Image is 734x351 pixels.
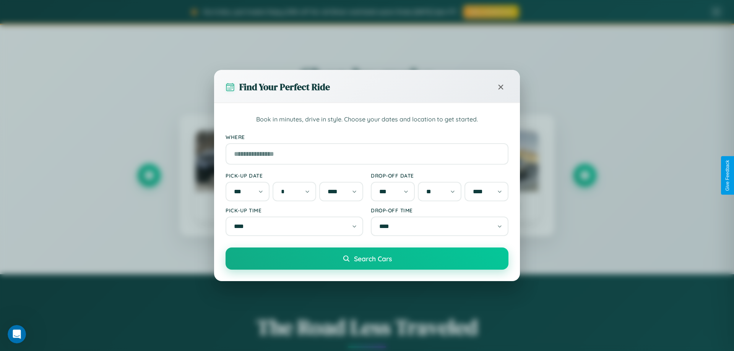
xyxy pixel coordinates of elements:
label: Pick-up Time [226,207,363,214]
label: Pick-up Date [226,172,363,179]
label: Drop-off Date [371,172,508,179]
h3: Find Your Perfect Ride [239,81,330,93]
label: Where [226,134,508,140]
span: Search Cars [354,254,392,263]
label: Drop-off Time [371,207,508,214]
p: Book in minutes, drive in style. Choose your dates and location to get started. [226,115,508,125]
button: Search Cars [226,247,508,270]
